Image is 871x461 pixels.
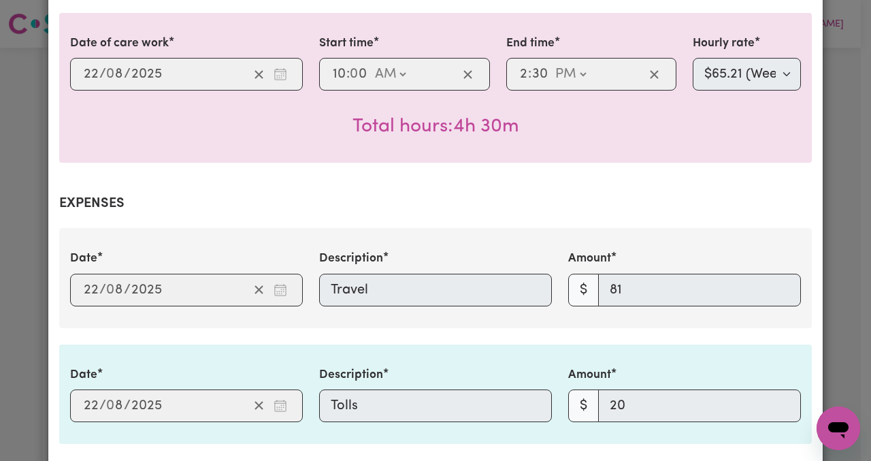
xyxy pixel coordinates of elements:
span: 0 [106,399,114,413]
input: -- [83,280,99,300]
span: / [99,283,106,298]
span: $ [568,390,599,422]
label: Date of care work [70,35,169,52]
button: Enter the date of care work [269,64,291,84]
label: Amount [568,366,611,384]
span: 0 [106,283,114,297]
label: Date [70,366,97,384]
input: -- [83,396,99,416]
span: $ [568,274,599,306]
button: Clear date [248,280,269,300]
label: Date [70,250,97,268]
button: Enter the date of expense [269,280,291,300]
span: 0 [350,67,358,81]
label: End time [506,35,555,52]
label: Start time [319,35,374,52]
span: / [99,67,106,82]
label: Description [319,250,383,268]
span: Total hours worked: 4 hours 30 minutes [352,117,519,136]
input: Tolls [319,390,552,422]
button: Clear date [248,64,269,84]
input: -- [519,64,528,84]
span: / [124,398,131,413]
button: Enter the date of expense [269,396,291,416]
label: Hourly rate [693,35,755,52]
input: -- [107,396,124,416]
span: / [124,67,131,82]
input: -- [350,64,368,84]
input: -- [332,64,346,84]
iframe: Button to launch messaging window [817,407,860,450]
input: -- [531,64,548,84]
input: -- [107,280,124,300]
input: ---- [131,64,163,84]
h2: Expenses [59,195,812,212]
input: ---- [131,396,163,416]
button: Clear date [248,396,269,416]
span: / [124,283,131,298]
span: : [528,67,531,82]
span: : [346,67,350,82]
input: Travel [319,274,552,306]
input: -- [83,64,99,84]
input: ---- [131,280,163,300]
label: Description [319,366,383,384]
span: 0 [106,67,114,81]
label: Amount [568,250,611,268]
span: / [99,398,106,413]
input: -- [107,64,124,84]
